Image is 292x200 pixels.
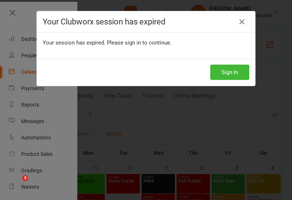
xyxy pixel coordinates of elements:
[210,65,249,80] button: Sign In
[236,16,248,28] a: Close
[22,175,28,181] span: 3
[43,39,172,46] span: Your session has expired. Please sign in to continue.
[7,175,25,193] iframe: Intercom live chat
[43,17,249,26] h4: Your Clubworx session has expired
